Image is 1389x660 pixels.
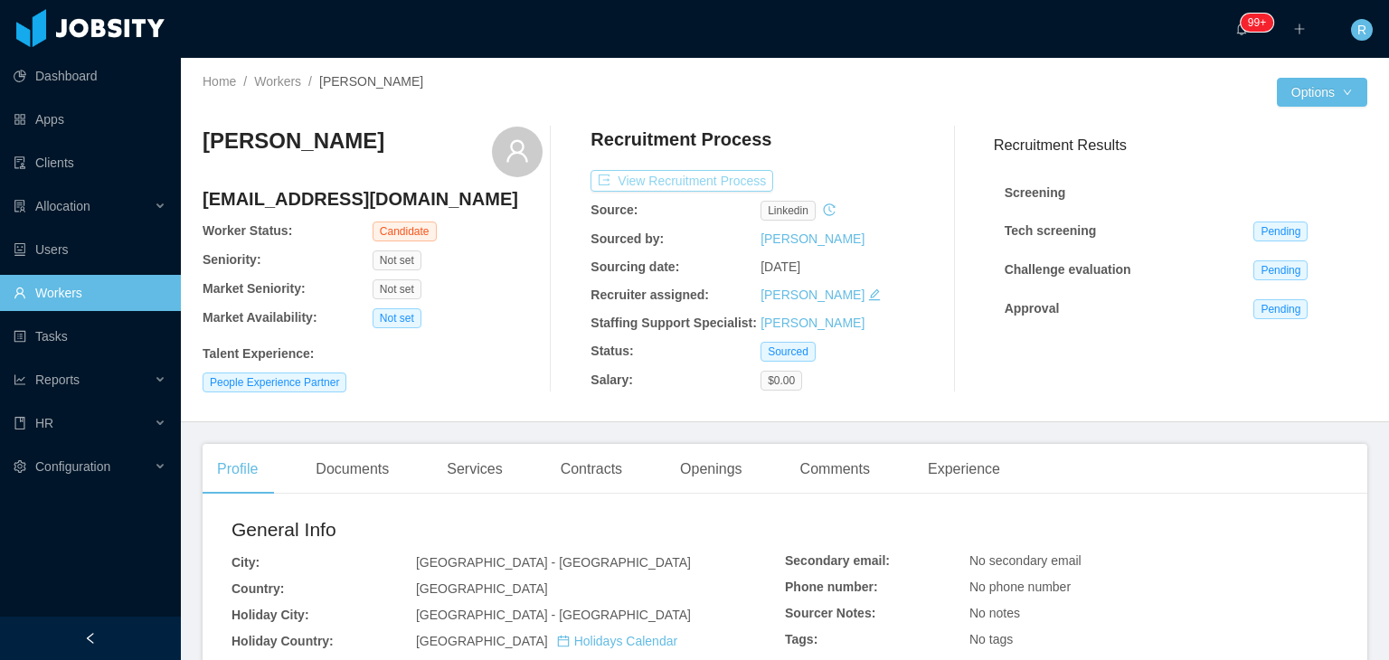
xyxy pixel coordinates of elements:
b: Sourcer Notes: [785,606,875,620]
span: $0.00 [761,371,802,391]
i: icon: line-chart [14,373,26,386]
span: Candidate [373,222,437,241]
button: icon: exportView Recruitment Process [591,170,773,192]
a: icon: auditClients [14,145,166,181]
b: Secondary email: [785,553,890,568]
span: HR [35,416,53,430]
span: / [243,74,247,89]
i: icon: calendar [557,635,570,647]
span: Reports [35,372,80,387]
b: Source: [591,203,638,217]
div: Profile [203,444,272,495]
span: Not set [373,250,421,270]
a: icon: robotUsers [14,231,166,268]
div: Comments [786,444,884,495]
strong: Screening [1005,185,1066,200]
span: No notes [969,606,1020,620]
span: Pending [1253,222,1308,241]
b: Worker Status: [203,223,292,238]
a: Home [203,74,236,89]
b: Market Availability: [203,310,317,325]
span: [PERSON_NAME] [319,74,423,89]
div: Services [432,444,516,495]
b: Status: [591,344,633,358]
b: Holiday Country: [231,634,334,648]
b: Sourcing date: [591,259,679,274]
div: Contracts [546,444,637,495]
strong: Tech screening [1005,223,1097,238]
a: icon: appstoreApps [14,101,166,137]
i: icon: setting [14,460,26,473]
button: Optionsicon: down [1277,78,1367,107]
a: [PERSON_NAME] [761,231,865,246]
span: [GEOGRAPHIC_DATA] [416,634,677,648]
i: icon: user [505,138,530,164]
b: Talent Experience : [203,346,314,361]
a: icon: userWorkers [14,275,166,311]
h4: [EMAIL_ADDRESS][DOMAIN_NAME] [203,186,543,212]
b: Seniority: [203,252,261,267]
a: [PERSON_NAME] [761,316,865,330]
a: icon: calendarHolidays Calendar [557,634,677,648]
a: icon: exportView Recruitment Process [591,174,773,188]
h2: General Info [231,515,785,544]
strong: Approval [1005,301,1060,316]
a: Workers [254,74,301,89]
span: People Experience Partner [203,372,346,392]
span: Configuration [35,459,110,474]
span: No secondary email [969,553,1082,568]
span: Pending [1253,260,1308,280]
i: icon: history [823,203,836,216]
sup: 219 [1241,14,1273,32]
span: No phone number [969,580,1071,594]
span: Sourced [761,342,816,362]
span: [GEOGRAPHIC_DATA] - [GEOGRAPHIC_DATA] [416,555,691,570]
div: Documents [301,444,403,495]
b: City: [231,555,260,570]
h3: [PERSON_NAME] [203,127,384,156]
div: Experience [913,444,1015,495]
h3: Recruitment Results [994,134,1367,156]
b: Country: [231,581,284,596]
i: icon: bell [1235,23,1248,35]
div: Openings [666,444,757,495]
span: [GEOGRAPHIC_DATA] - [GEOGRAPHIC_DATA] [416,608,691,622]
a: icon: pie-chartDashboard [14,58,166,94]
b: Recruiter assigned: [591,288,709,302]
span: linkedin [761,201,816,221]
span: / [308,74,312,89]
div: No tags [969,630,1338,649]
b: Market Seniority: [203,281,306,296]
span: Pending [1253,299,1308,319]
span: [DATE] [761,259,800,274]
b: Holiday City: [231,608,309,622]
a: [PERSON_NAME] [761,288,865,302]
b: Staffing Support Specialist: [591,316,757,330]
strong: Challenge evaluation [1005,262,1131,277]
b: Sourced by: [591,231,664,246]
i: icon: edit [868,288,881,301]
i: icon: solution [14,200,26,212]
span: Allocation [35,199,90,213]
i: icon: book [14,417,26,429]
b: Salary: [591,372,633,387]
a: icon: profileTasks [14,318,166,354]
span: Not set [373,279,421,299]
span: [GEOGRAPHIC_DATA] [416,581,548,596]
h4: Recruitment Process [591,127,771,152]
i: icon: plus [1293,23,1306,35]
span: R [1357,19,1366,41]
span: Not set [373,308,421,328]
b: Phone number: [785,580,878,594]
b: Tags: [785,632,817,646]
